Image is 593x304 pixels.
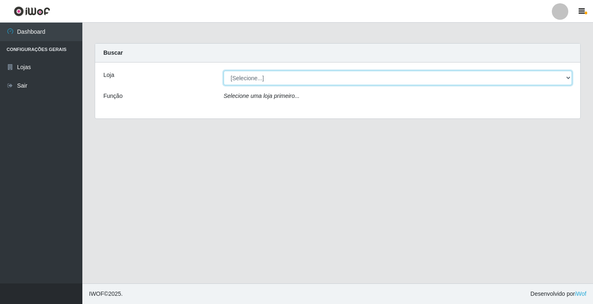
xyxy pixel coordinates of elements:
[530,290,586,298] span: Desenvolvido por
[89,290,123,298] span: © 2025 .
[575,290,586,297] a: iWof
[103,92,123,100] label: Função
[224,93,299,99] i: Selecione uma loja primeiro...
[14,6,50,16] img: CoreUI Logo
[103,71,114,79] label: Loja
[103,49,123,56] strong: Buscar
[89,290,104,297] span: IWOF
